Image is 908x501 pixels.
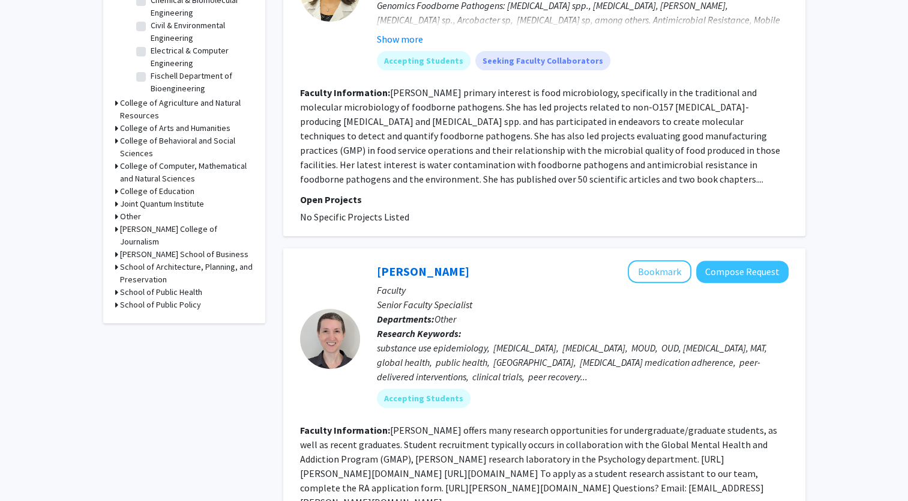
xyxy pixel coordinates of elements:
h3: Other [120,210,141,223]
p: Faculty [377,283,789,297]
h3: School of Architecture, Planning, and Preservation [120,261,253,286]
mat-chip: Accepting Students [377,51,471,70]
button: Compose Request to Amy Billing [696,261,789,283]
h3: Joint Quantum Institute [120,198,204,210]
fg-read-more: [PERSON_NAME] primary interest is food microbiology, specifically in the traditional and molecula... [300,87,780,185]
b: Departments: [377,313,434,325]
p: Open Projects [300,192,789,207]
h3: College of Behavioral and Social Sciences [120,135,253,160]
iframe: Chat [9,447,51,492]
h3: School of Public Policy [120,299,201,311]
b: Research Keywords: [377,327,462,339]
h3: College of Education [120,185,194,198]
b: Faculty Information: [300,87,390,99]
div: substance use epidemiology, [MEDICAL_DATA], [MEDICAL_DATA], MOUD, OUD, [MEDICAL_DATA], MAT, globa... [377,341,789,384]
button: Show more [377,32,423,46]
button: Add Amy Billing to Bookmarks [628,260,691,283]
span: Other [434,313,456,325]
label: Fischell Department of Bioengineering [151,70,250,95]
h3: College of Arts and Humanities [120,122,230,135]
h3: College of Computer, Mathematical and Natural Sciences [120,160,253,185]
mat-chip: Accepting Students [377,389,471,408]
label: Civil & Environmental Engineering [151,19,250,44]
label: Materials Science & Engineering [151,95,250,120]
label: Electrical & Computer Engineering [151,44,250,70]
h3: School of Public Health [120,286,202,299]
h3: College of Agriculture and Natural Resources [120,97,253,122]
h3: [PERSON_NAME] School of Business [120,248,248,261]
mat-chip: Seeking Faculty Collaborators [475,51,610,70]
a: [PERSON_NAME] [377,264,469,279]
h3: [PERSON_NAME] College of Journalism [120,223,253,248]
b: Faculty Information: [300,424,390,436]
span: No Specific Projects Listed [300,211,409,223]
p: Senior Faculty Specialist [377,297,789,312]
